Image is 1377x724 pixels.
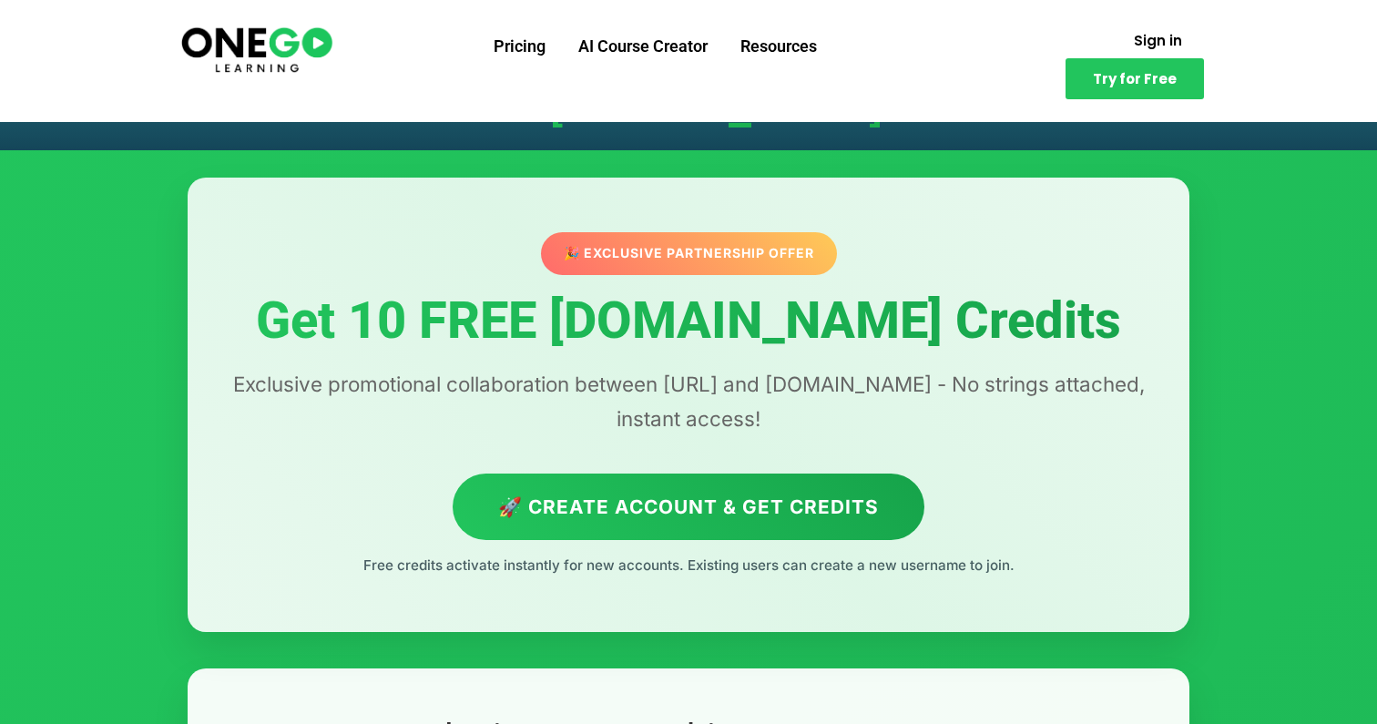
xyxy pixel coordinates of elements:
[724,23,833,70] a: Resources
[224,367,1153,436] p: Exclusive promotional collaboration between [URL] and [DOMAIN_NAME] - No strings attached, instan...
[1134,34,1182,47] span: Sign in
[206,89,1171,127] h1: Get 10 FREE [DOMAIN_NAME] Credits!
[453,474,924,540] a: 🚀 Create Account & Get Credits
[562,23,724,70] a: AI Course Creator
[1093,72,1177,86] span: Try for Free
[1112,23,1204,58] a: Sign in
[477,23,562,70] a: Pricing
[541,232,837,274] div: 🎉 Exclusive Partnership Offer
[224,293,1153,350] h1: Get 10 FREE [DOMAIN_NAME] Credits
[1066,58,1204,99] a: Try for Free
[224,554,1153,577] p: Free credits activate instantly for new accounts. Existing users can create a new username to join.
